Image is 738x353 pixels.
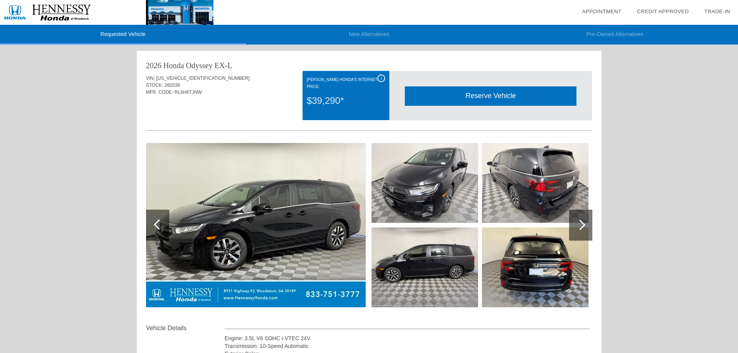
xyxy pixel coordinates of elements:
div: Engine: 3.5L V6 SOHC i-VTEC 24V [225,334,591,342]
img: 4a9d070f-92b7-4a38-b878-b8e93e72d02e.jpeg [372,227,478,307]
img: c9498a7a-289e-4086-966d-f3e7a78b19ce.jpeg [372,143,478,223]
font: [PERSON_NAME] Honda's Internet Price: [307,77,377,89]
span: [US_VEHICLE_IDENTIFICATION_NUMBER] [156,76,249,81]
span: VIN: [146,76,155,81]
a: Credit Approved [637,9,689,14]
div: Transmission: 10-Speed Automatic [225,342,591,350]
div: EX-L [215,60,232,71]
div: 2026 Honda Odyssey [146,60,213,71]
a: Appointment [582,9,621,14]
div: Reserve Vehicle [405,86,576,105]
span: 260339 [164,83,180,88]
li: Pre-Owned Alternatives [492,25,738,45]
img: 357db870-bf2d-42ed-b99f-3a2b9b93f117.jpeg [482,227,588,307]
img: e93fcdd9-9bd2-4990-a586-d3af6ad32f63.jpeg [482,143,588,223]
div: Quoted on [DATE] 5:26:15 PM [146,107,592,120]
span: STOCK: [146,83,163,88]
img: 7e0fbe38-7d62-4b32-8058-c33705a7c485.jpg [146,143,366,307]
li: New Alternatives [246,25,492,45]
span: RL6H6TJNW [175,90,202,95]
a: Trade-In [704,9,730,14]
div: Vehicle Details [146,324,225,333]
span: MFR. CODE: [146,90,174,95]
div: $39,290* [307,91,385,111]
span: i [381,76,382,81]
